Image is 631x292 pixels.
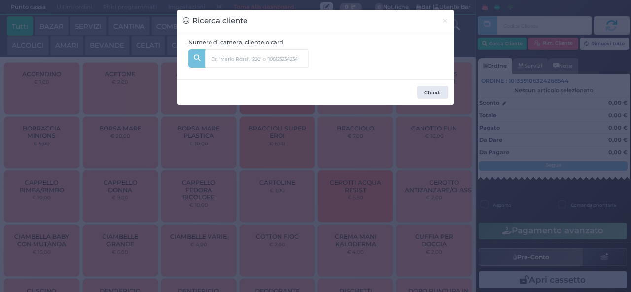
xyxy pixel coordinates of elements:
[436,10,454,32] button: Chiudi
[442,15,448,26] span: ×
[205,49,309,68] input: Es. 'Mario Rossi', '220' o '108123234234'
[417,86,448,99] button: Chiudi
[188,38,283,47] label: Numero di camera, cliente o card
[183,15,247,27] h3: Ricerca cliente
